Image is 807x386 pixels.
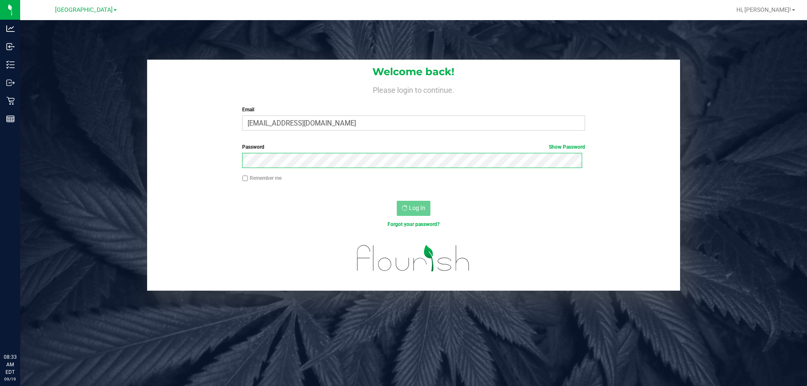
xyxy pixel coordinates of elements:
[242,176,248,181] input: Remember me
[55,6,113,13] span: [GEOGRAPHIC_DATA]
[736,6,791,13] span: Hi, [PERSON_NAME]!
[242,174,282,182] label: Remember me
[409,205,425,211] span: Log In
[388,221,440,227] a: Forgot your password?
[242,144,264,150] span: Password
[549,144,585,150] a: Show Password
[147,66,680,77] h1: Welcome back!
[6,60,15,69] inline-svg: Inventory
[147,84,680,94] h4: Please login to continue.
[6,24,15,33] inline-svg: Analytics
[6,97,15,105] inline-svg: Retail
[4,353,16,376] p: 08:33 AM EDT
[4,376,16,382] p: 09/19
[6,79,15,87] inline-svg: Outbound
[242,106,585,113] label: Email
[347,237,480,280] img: flourish_logo.svg
[397,201,430,216] button: Log In
[6,42,15,51] inline-svg: Inbound
[6,115,15,123] inline-svg: Reports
